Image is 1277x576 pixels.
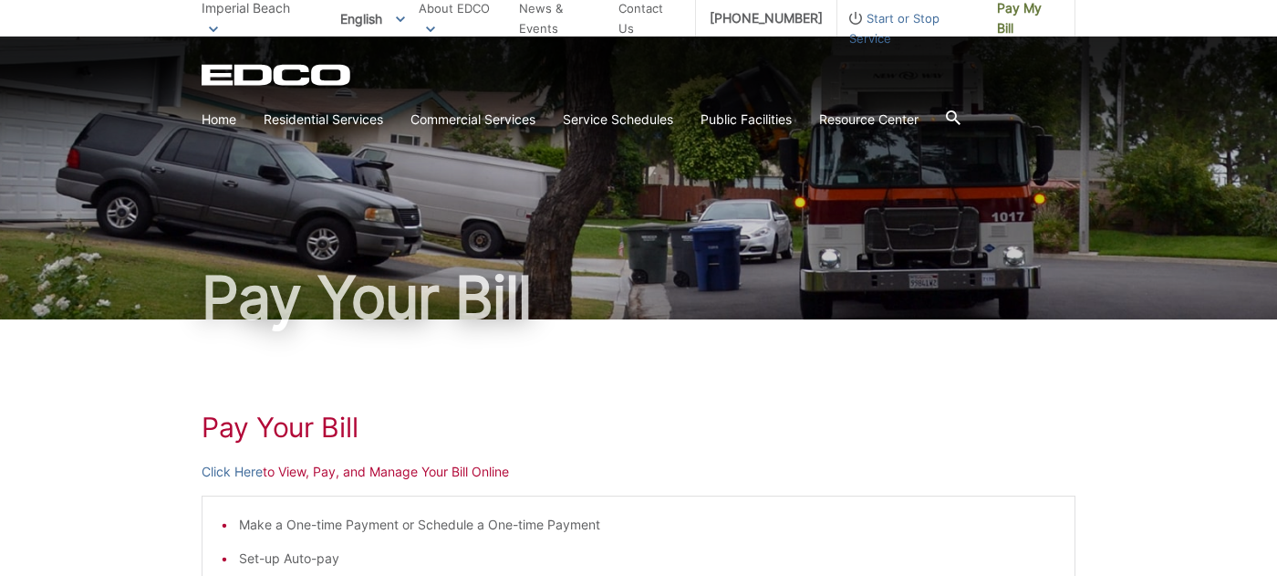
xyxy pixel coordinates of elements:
[202,462,263,482] a: Click Here
[410,110,535,130] a: Commercial Services
[202,110,236,130] a: Home
[701,110,792,130] a: Public Facilities
[264,110,383,130] a: Residential Services
[239,549,1056,569] li: Set-up Auto-pay
[202,411,1075,444] h1: Pay Your Bill
[819,110,919,130] a: Resource Center
[202,462,1075,482] p: to View, Pay, and Manage Your Bill Online
[327,4,419,34] span: English
[239,515,1056,535] li: Make a One-time Payment or Schedule a One-time Payment
[202,268,1075,327] h1: Pay Your Bill
[202,64,353,86] a: EDCD logo. Return to the homepage.
[563,110,673,130] a: Service Schedules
